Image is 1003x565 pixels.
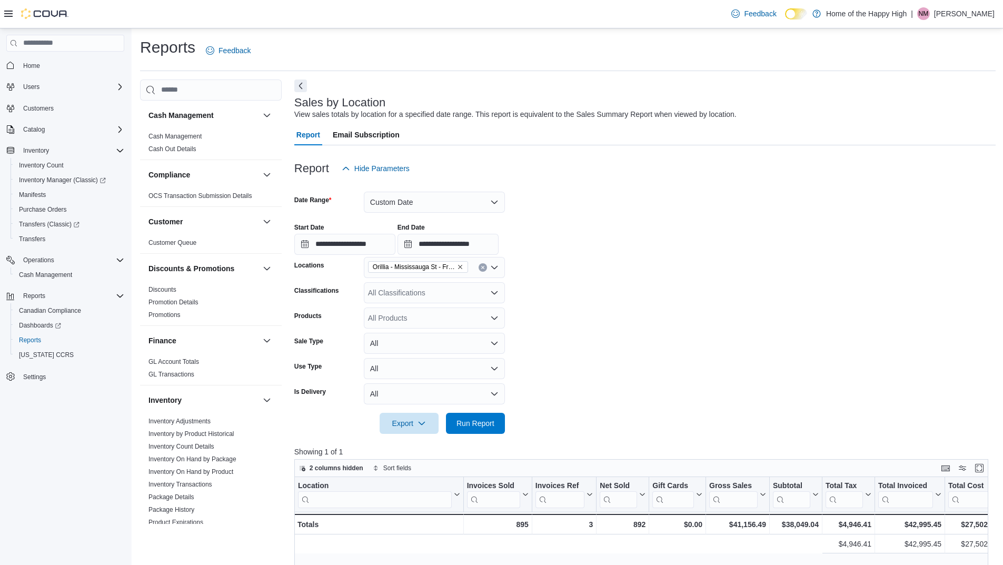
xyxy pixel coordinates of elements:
span: Export [386,413,432,434]
span: Inventory [23,146,49,155]
span: Customers [23,104,54,113]
button: Subtotal [773,481,819,508]
button: Catalog [2,122,128,137]
span: Manifests [19,191,46,199]
span: Users [19,81,124,93]
span: 2 columns hidden [310,464,363,472]
a: Transfers (Classic) [11,217,128,232]
span: Package History [148,505,194,514]
div: Total Invoiced [878,481,933,508]
span: Reports [23,292,45,300]
div: $42,995.45 [878,538,941,550]
a: Cash Management [15,269,76,281]
h3: Customer [148,216,183,227]
a: Dashboards [15,319,65,332]
p: | [911,7,913,20]
label: Start Date [294,223,324,232]
a: Home [19,60,44,72]
button: Inventory [2,143,128,158]
label: Date Range [294,196,332,204]
a: Transfers (Classic) [15,218,84,231]
button: Settings [2,369,128,384]
label: Is Delivery [294,388,326,396]
div: Total Cost [948,481,989,491]
a: Dashboards [11,318,128,333]
div: Totals [297,518,460,531]
div: Invoices Ref [535,481,584,491]
span: Transfers (Classic) [19,220,80,229]
span: Settings [23,373,46,381]
span: Inventory On Hand by Package [148,455,236,463]
span: GL Transactions [148,370,194,379]
span: Inventory On Hand by Product [148,468,233,476]
button: Invoices Sold [466,481,528,508]
p: [PERSON_NAME] [934,7,995,20]
span: Operations [23,256,54,264]
label: Locations [294,261,324,270]
div: Gift Cards [652,481,694,491]
span: Cash Out Details [148,145,196,153]
span: Run Report [456,418,494,429]
p: Showing 1 of 1 [294,447,996,457]
span: Reports [19,336,41,344]
button: Remove Orillia - Mississauga St - Friendly Stranger from selection in this group [457,264,463,270]
span: Canadian Compliance [15,304,124,317]
label: Use Type [294,362,322,371]
button: Inventory [148,395,259,405]
span: Dark Mode [785,19,786,20]
span: GL Account Totals [148,358,199,366]
div: Cash Management [140,130,282,160]
span: Orillia - Mississauga St - Friendly Stranger [368,261,468,273]
div: Finance [140,355,282,385]
a: Inventory Adjustments [148,418,211,425]
span: Catalog [19,123,124,136]
span: Discounts [148,285,176,294]
div: 892 [600,518,646,531]
button: Open list of options [490,263,499,272]
span: Hide Parameters [354,163,410,174]
button: All [364,383,505,404]
div: Subtotal [773,481,810,508]
div: Location [298,481,452,508]
span: Cash Management [148,132,202,141]
a: Promotions [148,311,181,319]
button: Open list of options [490,289,499,297]
span: Cash Management [15,269,124,281]
span: Feedback [744,8,776,19]
a: Discounts [148,286,176,293]
div: Invoices Ref [535,481,584,508]
label: End Date [398,223,425,232]
div: Location [298,481,452,491]
a: Inventory On Hand by Product [148,468,233,475]
input: Press the down key to open a popover containing a calendar. [398,234,499,255]
h3: Finance [148,335,176,346]
span: NM [919,7,929,20]
button: Finance [148,335,259,346]
button: Customer [148,216,259,227]
span: Dashboards [15,319,124,332]
button: Operations [19,254,58,266]
div: Customer [140,236,282,253]
span: Email Subscription [333,124,400,145]
a: Customers [19,102,58,115]
span: Package Details [148,493,194,501]
button: Enter fullscreen [973,462,986,474]
button: Total Invoiced [878,481,941,508]
a: GL Transactions [148,371,194,378]
div: $42,995.45 [878,518,941,531]
a: OCS Transaction Submission Details [148,192,252,200]
h3: Inventory [148,395,182,405]
button: Discounts & Promotions [148,263,259,274]
a: Inventory Manager (Classic) [11,173,128,187]
div: Total Tax [826,481,863,508]
span: Inventory by Product Historical [148,430,234,438]
div: $27,502.67 [948,518,998,531]
button: Location [298,481,460,508]
span: Customer Queue [148,239,196,247]
a: Customer Queue [148,239,196,246]
div: Invoices Sold [466,481,520,508]
button: Cash Management [148,110,259,121]
span: Users [23,83,39,91]
span: Orillia - Mississauga St - Friendly Stranger [373,262,455,272]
